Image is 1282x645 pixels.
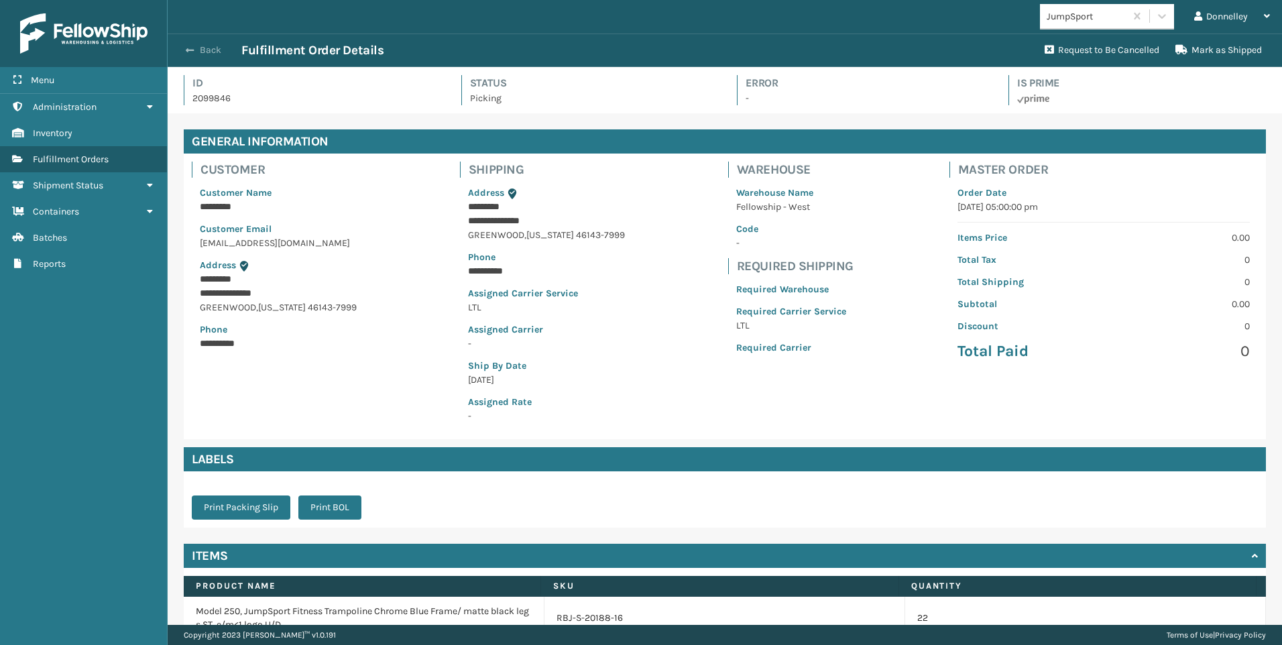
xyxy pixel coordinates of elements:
[1045,45,1054,54] i: Request to Be Cancelled
[200,222,357,236] p: Customer Email
[957,341,1096,361] p: Total Paid
[468,229,524,241] span: GREENWOOD
[736,200,846,214] p: Fellowship - West
[468,359,625,373] p: Ship By Date
[180,44,241,56] button: Back
[957,319,1096,333] p: Discount
[33,101,97,113] span: Administration
[736,186,846,200] p: Warehouse Name
[200,236,357,250] p: [EMAIL_ADDRESS][DOMAIN_NAME]
[468,300,625,314] p: LTL
[736,282,846,296] p: Required Warehouse
[1112,319,1250,333] p: 0
[957,200,1250,214] p: [DATE] 05:00:00 pm
[1167,37,1270,64] button: Mark as Shipped
[33,232,67,243] span: Batches
[557,611,623,625] a: RBJ-S-20188-16
[553,580,886,592] label: SKU
[470,91,713,105] p: Picking
[468,250,625,264] p: Phone
[1175,45,1187,54] i: Mark as Shipped
[184,129,1266,154] h4: General Information
[1215,630,1266,640] a: Privacy Policy
[1047,9,1126,23] div: JumpSport
[957,231,1096,245] p: Items Price
[468,322,625,337] p: Assigned Carrier
[184,597,544,640] td: Model 250, JumpSport Fitness Trampoline Chrome Blue Frame/ matte black legs ST, e/m<1 logo U/D
[31,74,54,86] span: Menu
[526,229,574,241] span: [US_STATE]
[256,302,258,313] span: ,
[1112,341,1250,361] p: 0
[200,259,236,271] span: Address
[1112,253,1250,267] p: 0
[308,302,357,313] span: 46143-7999
[33,154,109,165] span: Fulfillment Orders
[184,625,336,645] p: Copyright 2023 [PERSON_NAME]™ v 1.0.191
[200,162,365,178] h4: Customer
[33,180,103,191] span: Shipment Status
[736,341,846,355] p: Required Carrier
[196,580,528,592] label: Product Name
[957,253,1096,267] p: Total Tax
[1112,231,1250,245] p: 0.00
[1112,275,1250,289] p: 0
[736,236,846,250] p: -
[576,229,625,241] span: 46143-7999
[737,162,854,178] h4: Warehouse
[737,258,854,274] h4: Required Shipping
[957,275,1096,289] p: Total Shipping
[33,206,79,217] span: Containers
[470,75,713,91] h4: Status
[200,322,357,337] p: Phone
[736,318,846,333] p: LTL
[241,42,384,58] h3: Fulfillment Order Details
[184,447,1266,471] h4: Labels
[736,304,846,318] p: Required Carrier Service
[1017,75,1266,91] h4: Is Prime
[1112,297,1250,311] p: 0.00
[958,162,1258,178] h4: Master Order
[200,302,256,313] span: GREENWOOD
[33,127,72,139] span: Inventory
[468,187,504,198] span: Address
[957,297,1096,311] p: Subtotal
[468,395,625,409] p: Assigned Rate
[1167,625,1266,645] div: |
[20,13,148,54] img: logo
[192,75,437,91] h4: Id
[469,162,633,178] h4: Shipping
[746,91,984,105] p: -
[200,186,357,200] p: Customer Name
[524,229,526,241] span: ,
[468,337,625,351] p: -
[33,258,66,270] span: Reports
[468,409,625,423] p: -
[1167,630,1213,640] a: Terms of Use
[258,302,306,313] span: [US_STATE]
[911,580,1244,592] label: Quantity
[957,186,1250,200] p: Order Date
[736,222,846,236] p: Code
[192,495,290,520] button: Print Packing Slip
[468,373,625,387] p: [DATE]
[192,91,437,105] p: 2099846
[905,597,1266,640] td: 22
[192,548,228,564] h4: Items
[746,75,984,91] h4: Error
[468,286,625,300] p: Assigned Carrier Service
[1037,37,1167,64] button: Request to Be Cancelled
[298,495,361,520] button: Print BOL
